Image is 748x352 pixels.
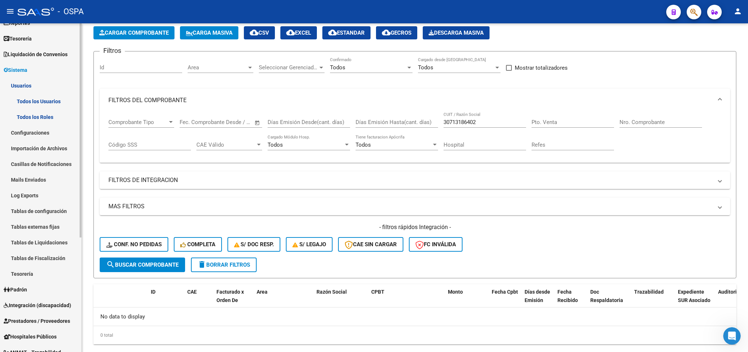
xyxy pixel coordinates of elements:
[4,50,68,58] span: Liquidación de Convenios
[244,26,275,39] button: CSV
[429,30,484,36] span: Descarga Masiva
[330,64,345,71] span: Todos
[4,286,27,294] span: Padrón
[675,284,715,316] datatable-header-cell: Expediente SUR Asociado
[555,284,587,316] datatable-header-cell: Fecha Recibido
[100,258,185,272] button: Buscar Comprobante
[216,289,244,303] span: Facturado x Orden De
[106,260,115,269] mat-icon: search
[257,289,268,295] span: Area
[234,241,274,248] span: S/ Doc Resp.
[492,289,518,295] span: Fecha Cpbt
[106,241,162,248] span: Conf. no pedidas
[250,30,269,36] span: CSV
[4,301,71,309] span: Integración (discapacidad)
[286,237,333,252] button: S/ legajo
[368,284,445,316] datatable-header-cell: CPBT
[286,30,311,36] span: EXCEL
[418,64,433,71] span: Todos
[197,260,206,269] mat-icon: delete
[58,4,84,20] span: - OSPA
[214,284,254,316] datatable-header-cell: Facturado x Orden De
[188,64,247,71] span: Area
[328,28,337,37] mat-icon: cloud_download
[515,63,568,72] span: Mostrar totalizadores
[227,237,281,252] button: S/ Doc Resp.
[108,176,713,184] mat-panel-title: FILTROS DE INTEGRACION
[4,66,27,74] span: Sistema
[259,64,318,71] span: Seleccionar Gerenciador
[184,284,214,316] datatable-header-cell: CAE
[718,289,740,295] span: Auditoria
[93,326,736,344] div: 0 total
[525,289,550,303] span: Días desde Emisión
[108,96,713,104] mat-panel-title: FILTROS DEL COMPROBANTE
[557,289,578,303] span: Fecha Recibido
[317,289,347,295] span: Razón Social
[100,237,168,252] button: Conf. no pedidas
[180,26,238,39] button: Carga Masiva
[631,284,675,316] datatable-header-cell: Trazabilidad
[108,202,713,210] mat-panel-title: MAS FILTROS
[723,327,741,345] iframe: Intercom live chat
[4,333,57,341] span: Hospitales Públicos
[180,119,209,125] input: Fecha inicio
[148,284,184,316] datatable-header-cell: ID
[376,26,417,39] button: Gecros
[268,142,283,148] span: Todos
[216,119,251,125] input: Fecha fin
[180,241,215,248] span: Completa
[522,284,555,316] datatable-header-cell: Días desde Emisión
[93,307,736,326] div: No data to display
[423,26,490,39] button: Descarga Masiva
[100,223,730,231] h4: - filtros rápidos Integración -
[108,119,168,125] span: Comprobante Tipo
[186,30,233,36] span: Carga Masiva
[174,237,222,252] button: Completa
[590,289,623,303] span: Doc Respaldatoria
[196,142,256,148] span: CAE Válido
[322,26,371,39] button: Estandar
[634,289,664,295] span: Trazabilidad
[382,30,411,36] span: Gecros
[93,26,174,39] button: Cargar Comprobante
[254,284,303,316] datatable-header-cell: Area
[151,289,156,295] span: ID
[100,46,125,56] h3: Filtros
[587,284,631,316] datatable-header-cell: Doc Respaldatoria
[106,262,179,268] span: Buscar Comprobante
[448,289,463,295] span: Monto
[382,28,391,37] mat-icon: cloud_download
[100,112,730,163] div: FILTROS DEL COMPROBANTE
[197,262,250,268] span: Borrar Filtros
[423,26,490,39] app-download-masive: Descarga masiva de comprobantes (adjuntos)
[356,142,371,148] span: Todos
[415,241,456,248] span: FC Inválida
[292,241,326,248] span: S/ legajo
[280,26,317,39] button: EXCEL
[678,289,710,303] span: Expediente SUR Asociado
[4,317,70,325] span: Prestadores / Proveedores
[345,241,397,248] span: CAE SIN CARGAR
[489,284,522,316] datatable-header-cell: Fecha Cpbt
[250,28,258,37] mat-icon: cloud_download
[99,30,169,36] span: Cargar Comprobante
[409,237,463,252] button: FC Inválida
[100,171,730,189] mat-expansion-panel-header: FILTROS DE INTEGRACION
[733,7,742,16] mat-icon: person
[338,237,403,252] button: CAE SIN CARGAR
[253,119,262,127] button: Open calendar
[371,289,384,295] span: CPBT
[4,35,32,43] span: Tesorería
[187,289,197,295] span: CAE
[6,7,15,16] mat-icon: menu
[100,198,730,215] mat-expansion-panel-header: MAS FILTROS
[314,284,368,316] datatable-header-cell: Razón Social
[328,30,365,36] span: Estandar
[191,258,257,272] button: Borrar Filtros
[100,89,730,112] mat-expansion-panel-header: FILTROS DEL COMPROBANTE
[445,284,489,316] datatable-header-cell: Monto
[286,28,295,37] mat-icon: cloud_download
